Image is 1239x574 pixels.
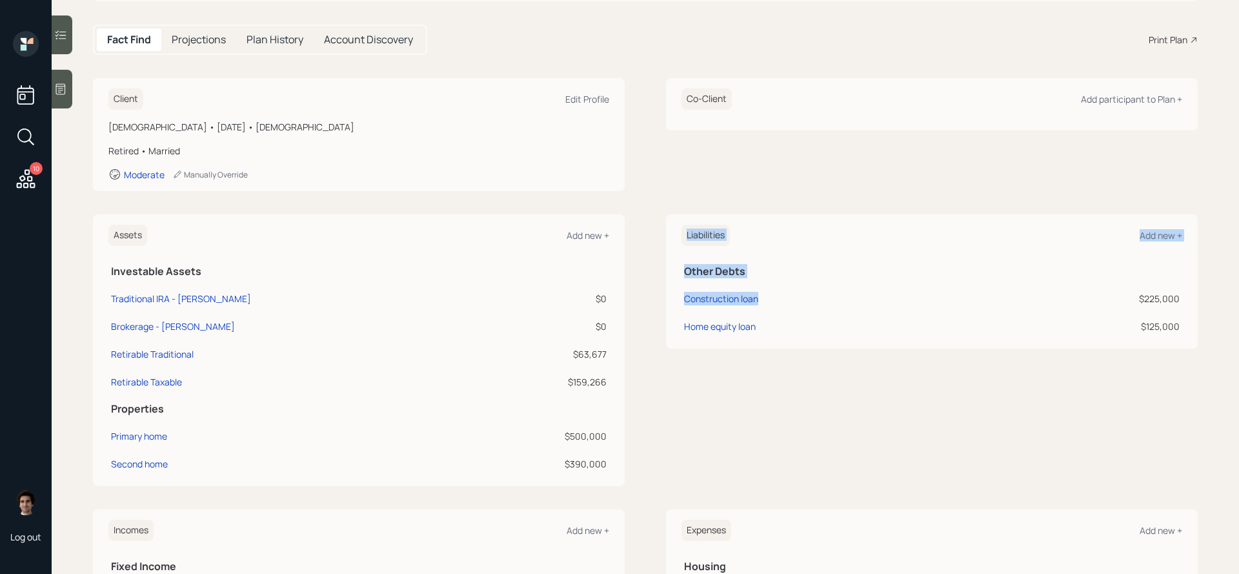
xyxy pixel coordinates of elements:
[10,531,41,543] div: Log out
[1081,93,1182,105] div: Add participant to Plan +
[684,320,756,333] div: Home equity loan
[108,225,147,246] h6: Assets
[681,520,731,541] h6: Expenses
[111,457,168,471] div: Second home
[111,429,167,443] div: Primary home
[247,34,303,46] h5: Plan History
[1002,320,1180,333] div: $125,000
[108,88,143,110] h6: Client
[111,292,251,305] div: Traditional IRA - [PERSON_NAME]
[30,162,43,175] div: 10
[489,375,607,389] div: $159,266
[1002,292,1180,305] div: $225,000
[565,93,609,105] div: Edit Profile
[111,375,182,389] div: Retirable Taxable
[489,292,607,305] div: $0
[489,429,607,443] div: $500,000
[111,265,607,278] h5: Investable Assets
[124,169,165,181] div: Moderate
[567,229,609,241] div: Add new +
[108,120,609,134] div: [DEMOGRAPHIC_DATA] • [DATE] • [DEMOGRAPHIC_DATA]
[489,457,607,471] div: $390,000
[681,225,730,246] h6: Liabilities
[111,320,235,333] div: Brokerage - [PERSON_NAME]
[681,88,732,110] h6: Co-Client
[567,524,609,537] div: Add new +
[684,292,758,305] div: Construction loan
[172,34,226,46] h5: Projections
[107,34,151,46] h5: Fact Find
[1140,524,1182,537] div: Add new +
[13,489,39,515] img: harrison-schaefer-headshot-2.png
[108,520,154,541] h6: Incomes
[108,144,609,158] div: Retired • Married
[111,347,194,361] div: Retirable Traditional
[1140,229,1182,241] div: Add new +
[111,560,607,573] h5: Fixed Income
[684,560,1180,573] h5: Housing
[489,347,607,361] div: $63,677
[489,320,607,333] div: $0
[172,169,248,180] div: Manually Override
[111,403,607,415] h5: Properties
[684,265,1180,278] h5: Other Debts
[1149,33,1187,46] div: Print Plan
[324,34,413,46] h5: Account Discovery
